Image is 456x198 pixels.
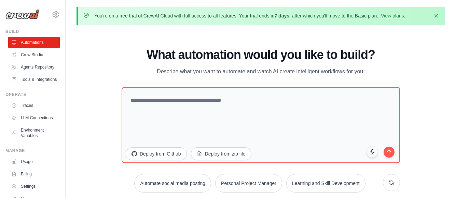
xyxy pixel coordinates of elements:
a: Settings [8,181,60,192]
div: Operate [5,92,60,97]
h1: What automation would you like to build? [122,48,400,62]
a: Automations [8,37,60,48]
img: Logo [5,9,40,20]
a: View plans [381,13,404,18]
div: Build [5,29,60,34]
button: Automate social media posting [134,174,211,193]
a: Tools & Integrations [8,74,60,85]
a: Environment Variables [8,125,60,141]
div: Manage [5,148,60,153]
button: Deploy from Github [126,147,187,160]
strong: 7 days [274,13,289,18]
a: Billing [8,169,60,180]
a: Usage [8,156,60,167]
button: Personal Project Manager [215,174,282,193]
a: Crew Studio [8,49,60,60]
iframe: Chat Widget [422,165,456,198]
button: Learning and Skill Development [286,174,365,193]
p: You're on a free trial of CrewAI Cloud with full access to all features. Your trial ends in , aft... [94,12,405,19]
p: Describe what you want to automate and watch AI create intelligent workflows for you. [146,67,376,76]
a: Traces [8,100,60,111]
button: Deploy from zip file [191,147,251,160]
a: Agents Repository [8,62,60,73]
a: LLM Connections [8,112,60,123]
